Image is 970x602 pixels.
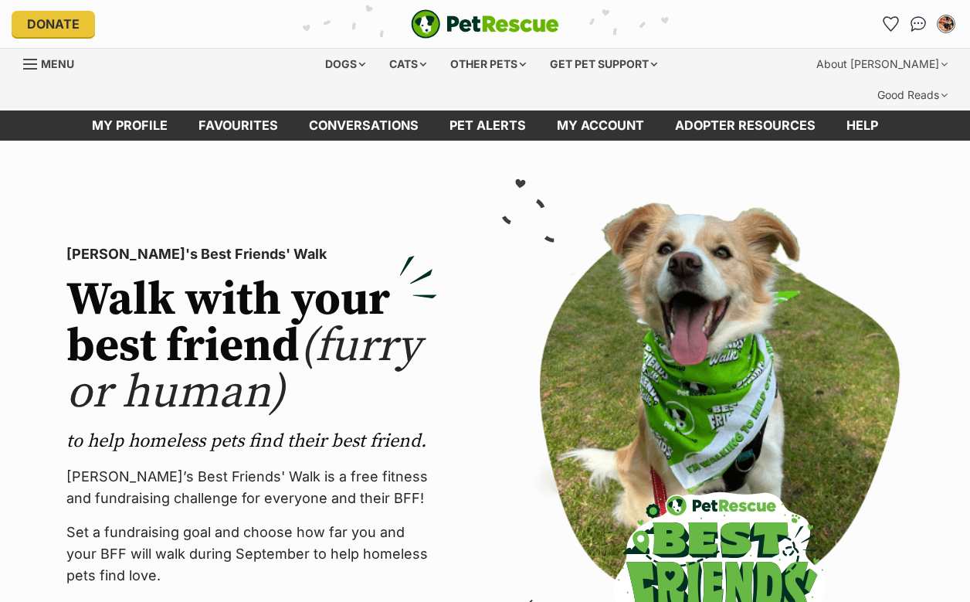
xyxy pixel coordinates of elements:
[878,12,958,36] ul: Account quick links
[911,16,927,32] img: chat-41dd97257d64d25036548639549fe6c8038ab92f7586957e7f3b1b290dea8141.svg
[66,318,421,422] span: (furry or human)
[831,111,894,141] a: Help
[378,49,437,80] div: Cats
[66,522,437,587] p: Set a fundraising goal and choose how far you and your BFF will walk during September to help hom...
[806,49,958,80] div: About [PERSON_NAME]
[878,12,903,36] a: Favourites
[41,57,74,70] span: Menu
[76,111,183,141] a: My profile
[66,466,437,509] p: [PERSON_NAME]’s Best Friends' Walk is a free fitness and fundraising challenge for everyone and t...
[660,111,831,141] a: Adopter resources
[867,80,958,111] div: Good Reads
[934,12,958,36] button: My account
[66,429,437,454] p: to help homeless pets find their best friend.
[411,9,559,39] img: logo-e224e6f780fb5917bec1dbf3a21bbac754714ae5b6737aabdf751b685950b380.svg
[541,111,660,141] a: My account
[906,12,931,36] a: Conversations
[12,11,95,37] a: Donate
[293,111,434,141] a: conversations
[539,49,668,80] div: Get pet support
[938,16,954,32] img: May Sivakumaran profile pic
[434,111,541,141] a: Pet alerts
[439,49,537,80] div: Other pets
[23,49,85,77] a: Menu
[314,49,376,80] div: Dogs
[183,111,293,141] a: Favourites
[66,243,437,265] p: [PERSON_NAME]'s Best Friends' Walk
[66,277,437,417] h2: Walk with your best friend
[411,9,559,39] a: PetRescue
